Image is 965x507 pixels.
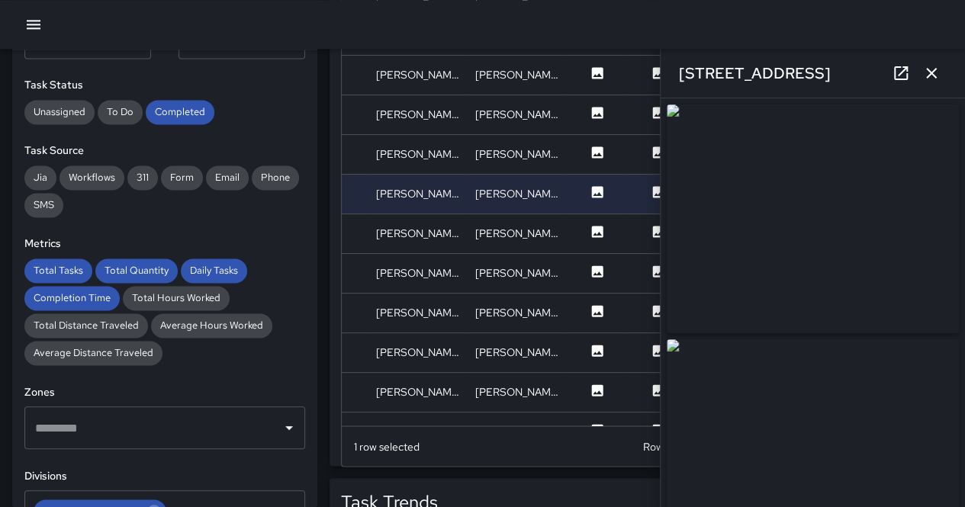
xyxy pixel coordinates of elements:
div: SMS [24,193,63,217]
div: Daniel Cordova [475,384,559,400]
span: Completed [146,105,214,118]
span: Total Hours Worked [123,291,230,304]
h6: Zones [24,383,305,400]
span: Total Tasks [24,264,92,277]
div: Joseph Perez [376,265,460,281]
button: Open [278,417,300,438]
span: To Do [98,105,143,118]
h6: Task Status [24,77,305,94]
div: Completed [146,100,214,124]
div: Joseph Perez [376,186,460,201]
div: Unassigned [24,100,95,124]
div: Average Hours Worked [151,313,272,338]
span: Total Distance Traveled [24,319,148,332]
div: Daniel Cordova [475,424,559,439]
div: Daniel Cordova [475,345,559,360]
div: Joseph Perez [475,265,559,281]
span: SMS [24,198,63,211]
span: Form [161,171,203,184]
h6: Metrics [24,236,305,252]
div: Joseph Perez [475,186,559,201]
span: Average Distance Traveled [24,346,162,359]
span: Completion Time [24,291,120,304]
div: Email [206,165,249,190]
div: Daniel Cordova [376,345,460,360]
span: Workflows [60,171,124,184]
p: Rows per page: [643,438,716,454]
div: Form [161,165,203,190]
span: Phone [252,171,299,184]
div: Joseph Perez [475,107,559,122]
div: Joseph Perez [475,146,559,162]
div: 311 [127,165,158,190]
div: Joseph Perez [376,146,460,162]
div: Joseph Perez [376,67,460,82]
span: 311 [127,171,158,184]
div: Total Hours Worked [123,286,230,310]
div: Daily Tasks [181,258,247,283]
div: Joseph Perez [475,226,559,241]
div: Daniel Cordova [475,305,559,320]
span: Total Quantity [95,264,178,277]
div: Joseph Perez [376,107,460,122]
h6: Divisions [24,467,305,484]
div: Joseph Perez [475,67,559,82]
div: Workflows [60,165,124,190]
div: Total Tasks [24,258,92,283]
div: Total Distance Traveled [24,313,148,338]
div: Phone [252,165,299,190]
div: Daniel Cordova [376,384,460,400]
span: Email [206,171,249,184]
span: Unassigned [24,105,95,118]
div: Daniel Cordova [376,305,460,320]
div: 1 row selected [354,438,420,454]
div: Completion Time [24,286,120,310]
h6: Task Source [24,143,305,159]
div: Daniel Cordova [376,424,460,439]
span: Jia [24,171,56,184]
div: To Do [98,100,143,124]
div: Average Distance Traveled [24,341,162,365]
span: Average Hours Worked [151,319,272,332]
div: Joseph Perez [376,226,460,241]
div: Total Quantity [95,258,178,283]
div: Jia [24,165,56,190]
span: Daily Tasks [181,264,247,277]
